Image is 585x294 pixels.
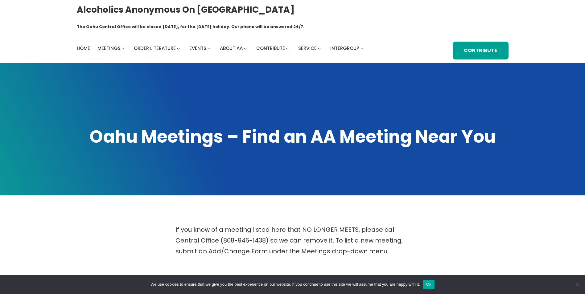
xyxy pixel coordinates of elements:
[122,47,124,50] button: Meetings submenu
[177,47,180,50] button: Order Literature submenu
[77,44,90,53] a: Home
[97,44,121,53] a: Meetings
[77,24,304,30] h1: The Oahu Central Office will be closed [DATE], for the [DATE] holiday. Our phone will be answered...
[423,280,435,289] button: Ok
[97,45,121,51] span: Meetings
[298,44,317,53] a: Service
[220,45,243,51] span: About AA
[256,45,285,51] span: Contribute
[189,45,206,51] span: Events
[298,45,317,51] span: Service
[330,45,359,51] span: Intergroup
[189,44,206,53] a: Events
[453,42,508,59] a: Contribute
[150,281,420,288] span: We use cookies to ensure that we give you the best experience on our website. If you continue to ...
[574,281,580,288] span: No
[208,47,210,50] button: Events submenu
[77,44,365,53] nav: Intergroup
[134,45,176,51] span: Order Literature
[360,47,363,50] button: Intergroup submenu
[256,44,285,53] a: Contribute
[330,44,359,53] a: Intergroup
[244,47,247,50] button: About AA submenu
[318,47,321,50] button: Service submenu
[77,45,90,51] span: Home
[77,125,509,149] h1: Oahu Meetings – Find an AA Meeting Near You
[286,47,289,50] button: Contribute submenu
[77,2,295,17] a: Alcoholics Anonymous on [GEOGRAPHIC_DATA]
[175,224,410,257] p: If you know of a meeting listed here that NO LONGER MEETS, please call Central Office (808-946-14...
[220,44,243,53] a: About AA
